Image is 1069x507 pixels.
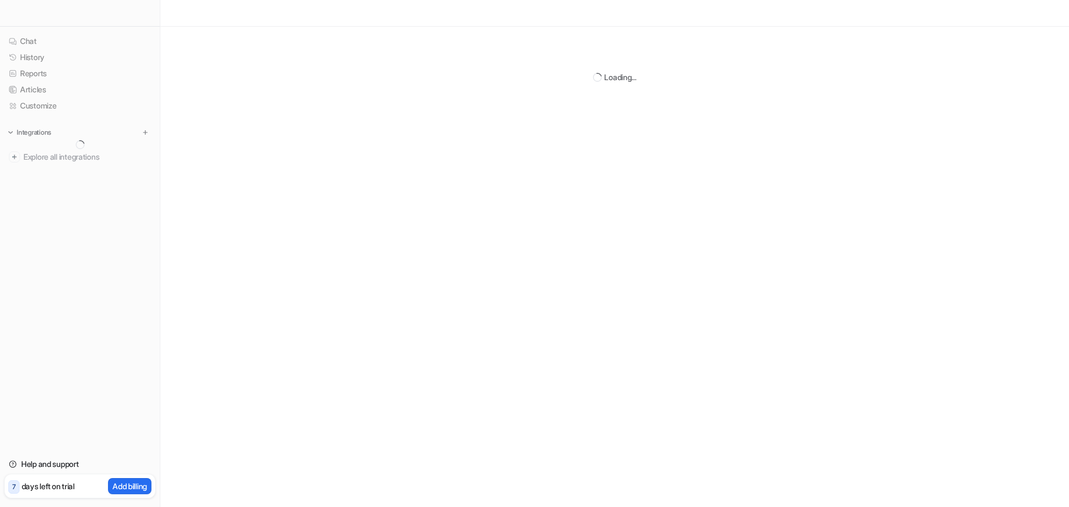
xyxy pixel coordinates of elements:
[4,66,155,81] a: Reports
[7,129,14,136] img: expand menu
[141,129,149,136] img: menu_add.svg
[604,71,636,83] div: Loading...
[22,480,75,492] p: days left on trial
[4,149,155,165] a: Explore all integrations
[4,127,55,138] button: Integrations
[108,478,151,494] button: Add billing
[4,456,155,472] a: Help and support
[9,151,20,163] img: explore all integrations
[23,148,151,166] span: Explore all integrations
[4,50,155,65] a: History
[12,482,16,492] p: 7
[4,33,155,49] a: Chat
[4,82,155,97] a: Articles
[17,128,51,137] p: Integrations
[4,98,155,114] a: Customize
[112,480,147,492] p: Add billing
